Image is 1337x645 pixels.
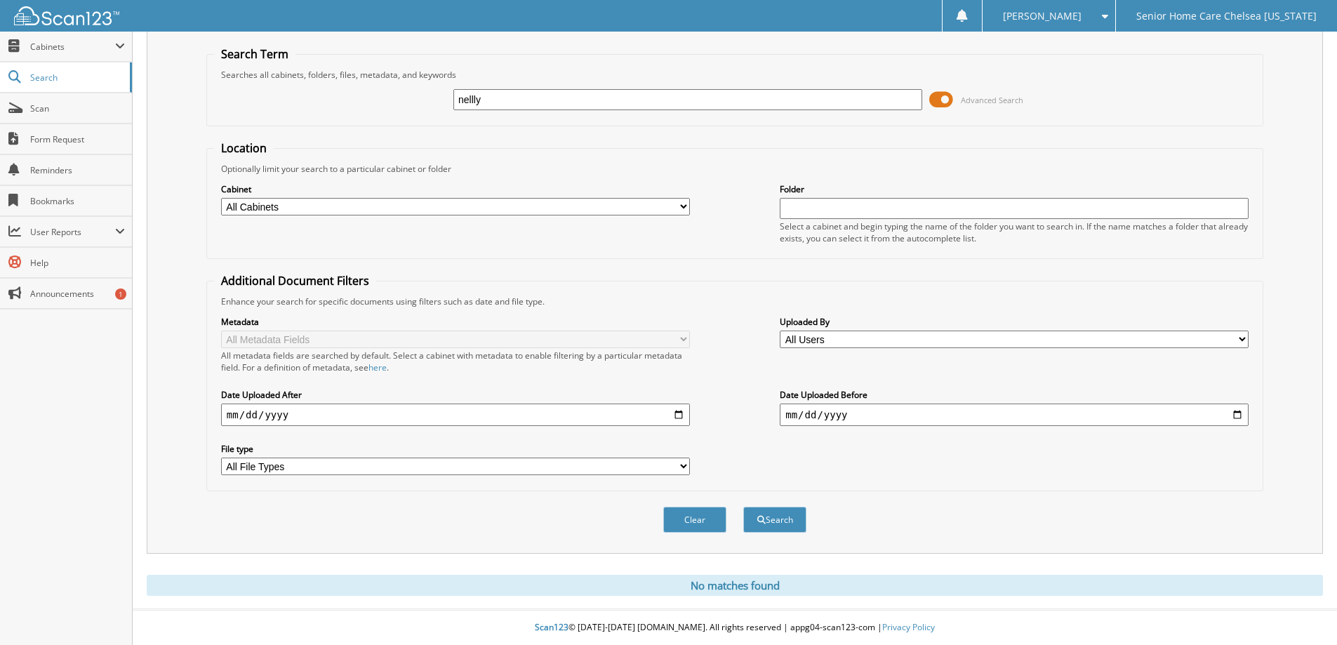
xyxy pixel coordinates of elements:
button: Search [743,507,806,533]
div: All metadata fields are searched by default. Select a cabinet with metadata to enable filtering b... [221,350,690,373]
span: Scan [30,102,125,114]
a: here [368,361,387,373]
div: Enhance your search for specific documents using filters such as date and file type. [214,295,1256,307]
label: Cabinet [221,183,690,195]
span: Advanced Search [961,95,1023,105]
span: Bookmarks [30,195,125,207]
label: File type [221,443,690,455]
input: start [221,404,690,426]
label: Date Uploaded After [221,389,690,401]
div: No matches found [147,575,1323,596]
div: 1 [115,288,126,300]
label: Metadata [221,316,690,328]
span: [PERSON_NAME] [1003,12,1082,20]
div: Select a cabinet and begin typing the name of the folder you want to search in. If the name match... [780,220,1249,244]
legend: Additional Document Filters [214,273,376,288]
legend: Search Term [214,46,295,62]
div: Optionally limit your search to a particular cabinet or folder [214,163,1256,175]
img: scan123-logo-white.svg [14,6,119,25]
span: Senior Home Care Chelsea [US_STATE] [1136,12,1317,20]
span: Cabinets [30,41,115,53]
input: end [780,404,1249,426]
div: Searches all cabinets, folders, files, metadata, and keywords [214,69,1256,81]
legend: Location [214,140,274,156]
div: © [DATE]-[DATE] [DOMAIN_NAME]. All rights reserved | appg04-scan123-com | [133,611,1337,645]
label: Date Uploaded Before [780,389,1249,401]
button: Clear [663,507,726,533]
span: Scan123 [535,621,568,633]
span: Search [30,72,123,84]
span: Announcements [30,288,125,300]
a: Privacy Policy [882,621,935,633]
label: Folder [780,183,1249,195]
span: Help [30,257,125,269]
span: Reminders [30,164,125,176]
label: Uploaded By [780,316,1249,328]
span: User Reports [30,226,115,238]
iframe: Chat Widget [1267,578,1337,645]
span: Form Request [30,133,125,145]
